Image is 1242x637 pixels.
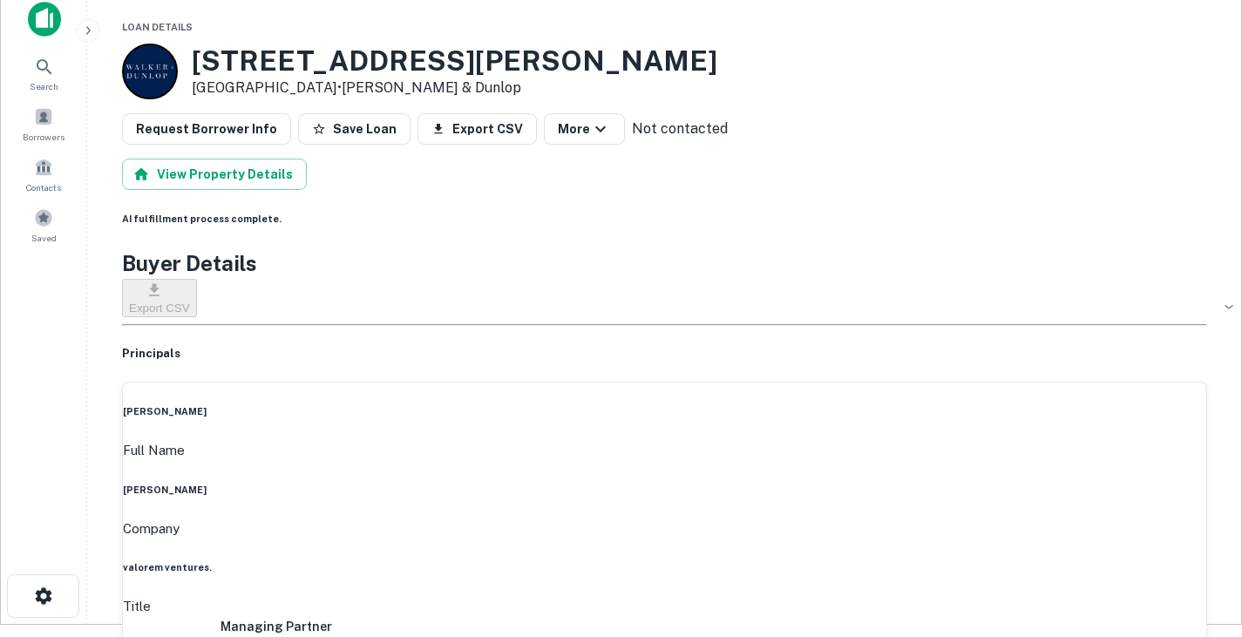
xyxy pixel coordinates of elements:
[122,345,1207,363] h5: Principals
[123,483,1206,497] h6: [PERSON_NAME]
[122,22,193,32] span: Loan Details
[298,113,411,145] button: Save Loan
[26,180,61,194] span: Contacts
[192,44,717,78] h3: [STREET_ADDRESS][PERSON_NAME]
[5,100,82,147] a: Borrowers
[632,119,728,139] div: Not contacted
[5,151,82,198] a: Contacts
[417,113,537,145] button: Export CSV
[122,247,1207,279] h4: Buyer Details
[5,50,82,97] a: Search
[23,130,64,144] span: Borrowers
[122,279,197,317] button: Export CSV
[31,231,57,245] span: Saved
[123,518,1206,539] p: Company
[123,404,1206,418] h6: [PERSON_NAME]
[123,596,1206,617] p: Title
[122,212,1207,226] h6: AI fulfillment process complete.
[192,78,717,98] p: [GEOGRAPHIC_DATA] •
[123,440,1206,461] p: Full Name
[1155,498,1242,581] iframe: Chat Widget
[342,79,521,96] a: [PERSON_NAME] & Dunlop
[123,617,332,636] h6: Managing Partner
[5,201,82,248] a: Saved
[122,113,291,145] button: Request Borrower Info
[28,2,61,37] img: capitalize-icon.png
[544,113,625,145] button: More
[30,79,58,93] span: Search
[122,159,307,190] button: View Property Details
[123,560,1206,574] h6: valorem ventures.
